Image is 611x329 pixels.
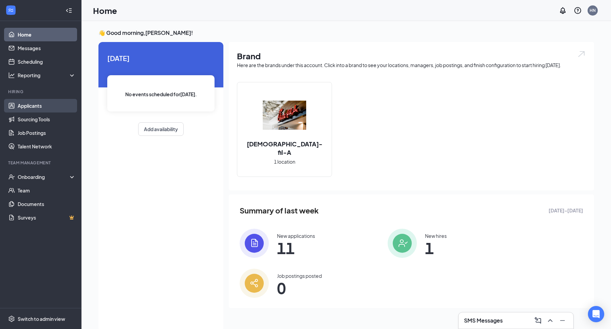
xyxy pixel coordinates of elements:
[577,50,586,58] img: open.6027fd2a22e1237b5b06.svg
[263,94,306,137] img: Chick-fil-A
[18,126,76,140] a: Job Postings
[18,197,76,211] a: Documents
[8,173,15,180] svg: UserCheck
[18,173,70,180] div: Onboarding
[8,315,15,322] svg: Settings
[425,242,447,254] span: 1
[534,316,542,325] svg: ComposeMessage
[93,5,117,16] h1: Home
[237,62,586,68] div: Here are the brands under this account. Click into a brand to see your locations, managers, job p...
[559,6,567,15] svg: Notifications
[18,72,76,79] div: Reporting
[18,184,76,197] a: Team
[277,282,322,294] span: 0
[18,315,65,322] div: Switch to admin view
[7,7,14,14] svg: WorkstreamLogo
[425,232,447,239] div: New hires
[388,229,417,258] img: icon
[464,317,503,324] h3: SMS Messages
[8,89,74,95] div: Hiring
[558,316,567,325] svg: Minimize
[125,90,197,98] span: No events scheduled for [DATE] .
[66,7,72,14] svg: Collapse
[533,315,543,326] button: ComposeMessage
[18,211,76,224] a: SurveysCrown
[18,99,76,112] a: Applicants
[138,122,184,136] button: Add availability
[277,242,315,254] span: 11
[277,272,322,279] div: Job postings posted
[98,29,594,37] h3: 👋 Good morning, [PERSON_NAME] !
[240,205,319,217] span: Summary of last week
[18,41,76,55] a: Messages
[18,55,76,68] a: Scheduling
[274,158,295,165] span: 1 location
[18,28,76,41] a: Home
[8,72,15,79] svg: Analysis
[549,207,583,214] span: [DATE] - [DATE]
[557,315,568,326] button: Minimize
[240,269,269,298] img: icon
[590,7,596,13] div: HN
[18,140,76,153] a: Talent Network
[18,112,76,126] a: Sourcing Tools
[237,140,332,157] h2: [DEMOGRAPHIC_DATA]-fil-A
[546,316,554,325] svg: ChevronUp
[8,160,74,166] div: Team Management
[574,6,582,15] svg: QuestionInfo
[107,53,215,63] span: [DATE]
[237,50,586,62] h1: Brand
[277,232,315,239] div: New applications
[545,315,556,326] button: ChevronUp
[588,306,604,322] div: Open Intercom Messenger
[240,229,269,258] img: icon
